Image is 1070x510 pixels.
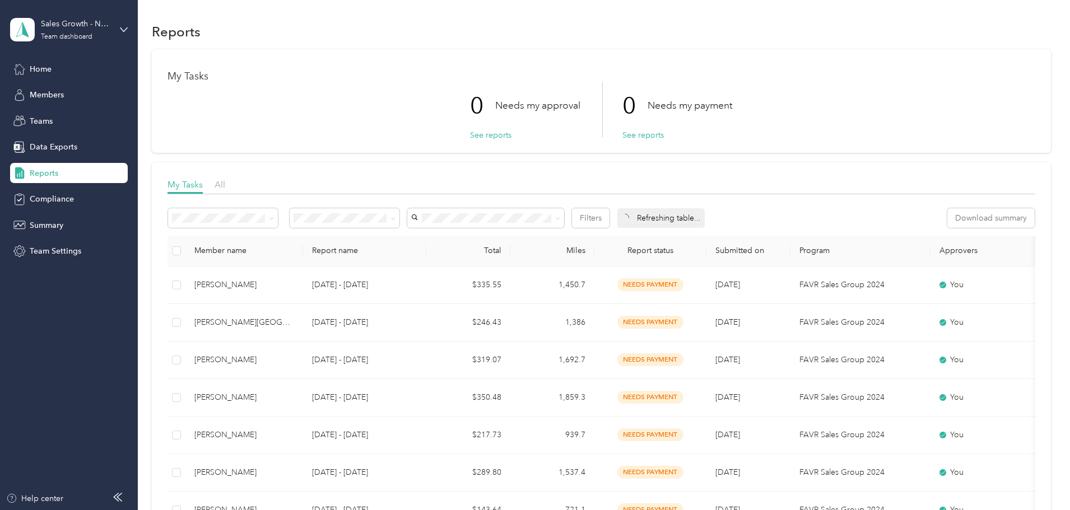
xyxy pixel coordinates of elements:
[303,236,426,266] th: Report name
[617,391,683,404] span: needs payment
[572,208,610,228] button: Filters
[617,428,683,441] span: needs payment
[426,454,510,492] td: $289.80
[519,246,585,255] div: Miles
[30,167,58,179] span: Reports
[715,430,740,439] span: [DATE]
[30,141,77,153] span: Data Exports
[617,466,683,479] span: needs payment
[312,429,417,441] p: [DATE] - [DATE]
[510,304,594,341] td: 1,386
[799,391,922,404] p: FAVR Sales Group 2024
[168,71,1035,82] h1: My Tasks
[495,99,580,113] p: Needs my approval
[790,236,931,266] th: Program
[194,391,294,404] div: [PERSON_NAME]
[435,246,501,255] div: Total
[312,466,417,479] p: [DATE] - [DATE]
[939,429,1034,441] div: You
[617,278,683,291] span: needs payment
[799,466,922,479] p: FAVR Sales Group 2024
[931,236,1043,266] th: Approvers
[790,266,931,304] td: FAVR Sales Group 2024
[715,467,740,477] span: [DATE]
[947,208,1035,228] button: Download summary
[30,89,64,101] span: Members
[799,316,922,329] p: FAVR Sales Group 2024
[510,379,594,417] td: 1,859.3
[799,354,922,366] p: FAVR Sales Group 2024
[41,18,111,30] div: Sales Growth - North
[215,179,225,190] span: All
[6,493,63,504] button: Help center
[41,34,92,40] div: Team dashboard
[30,193,74,205] span: Compliance
[426,304,510,341] td: $246.43
[194,354,294,366] div: [PERSON_NAME]
[715,280,740,289] span: [DATE]
[790,379,931,417] td: FAVR Sales Group 2024
[790,304,931,341] td: FAVR Sales Group 2024
[426,341,510,379] td: $319.07
[312,354,417,366] p: [DATE] - [DATE]
[790,417,931,454] td: FAVR Sales Group 2024
[185,236,303,266] th: Member name
[715,392,740,402] span: [DATE]
[622,82,648,129] p: 0
[1007,447,1070,510] iframe: Everlance-gr Chat Button Frame
[30,115,53,127] span: Teams
[939,466,1034,479] div: You
[426,379,510,417] td: $350.48
[617,316,683,329] span: needs payment
[939,354,1034,366] div: You
[426,266,510,304] td: $335.55
[30,63,52,75] span: Home
[194,279,294,291] div: [PERSON_NAME]
[510,454,594,492] td: 1,537.4
[510,417,594,454] td: 939.7
[510,341,594,379] td: 1,692.7
[194,316,294,329] div: [PERSON_NAME][GEOGRAPHIC_DATA]
[470,82,495,129] p: 0
[939,279,1034,291] div: You
[603,246,697,255] span: Report status
[706,236,790,266] th: Submitted on
[194,466,294,479] div: [PERSON_NAME]
[715,355,740,364] span: [DATE]
[617,353,683,366] span: needs payment
[622,129,664,141] button: See reports
[799,279,922,291] p: FAVR Sales Group 2024
[790,454,931,492] td: FAVR Sales Group 2024
[152,26,201,38] h1: Reports
[939,391,1034,404] div: You
[648,99,732,113] p: Needs my payment
[939,316,1034,329] div: You
[30,245,81,257] span: Team Settings
[168,179,203,190] span: My Tasks
[312,316,417,329] p: [DATE] - [DATE]
[617,208,705,228] div: Refreshing table...
[790,341,931,379] td: FAVR Sales Group 2024
[715,317,740,327] span: [DATE]
[30,219,63,231] span: Summary
[194,429,294,441] div: [PERSON_NAME]
[470,129,511,141] button: See reports
[312,279,417,291] p: [DATE] - [DATE]
[194,246,294,255] div: Member name
[426,417,510,454] td: $217.73
[799,429,922,441] p: FAVR Sales Group 2024
[510,266,594,304] td: 1,450.7
[312,391,417,404] p: [DATE] - [DATE]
